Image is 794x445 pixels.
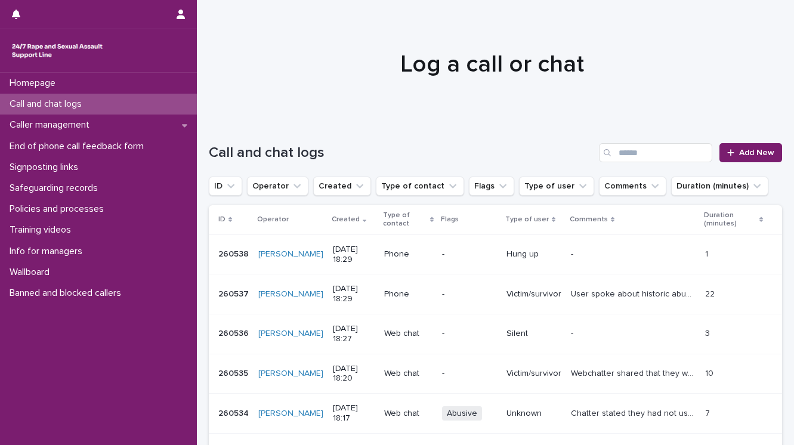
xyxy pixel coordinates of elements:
[209,394,782,434] tr: 260534260534 [PERSON_NAME] [DATE] 18:17Web chatAbusiveUnknownChatter stated they had not used the...
[442,369,497,379] p: -
[599,143,712,162] input: Search
[506,409,561,419] p: Unknown
[442,289,497,299] p: -
[739,149,774,157] span: Add New
[333,284,375,304] p: [DATE] 18:29
[719,143,782,162] a: Add New
[10,39,105,63] img: rhQMoQhaT3yELyF149Cw
[442,406,482,421] span: Abusive
[333,403,375,424] p: [DATE] 18:17
[384,329,432,339] p: Web chat
[441,213,459,226] p: Flags
[5,246,92,257] p: Info for managers
[571,406,698,419] p: Chatter stated they had not used the service before and opened with "canyouhlepben". They stated ...
[5,119,99,131] p: Caller management
[571,287,698,299] p: User spoke about historic abuse happened in relationship 10 years ago
[519,177,594,196] button: Type of user
[469,177,514,196] button: Flags
[209,144,594,162] h1: Call and chat logs
[333,324,375,344] p: [DATE] 18:27
[704,209,756,231] p: Duration (minutes)
[384,289,432,299] p: Phone
[705,247,710,259] p: 1
[376,177,464,196] button: Type of contact
[258,409,323,419] a: [PERSON_NAME]
[384,409,432,419] p: Web chat
[506,369,561,379] p: Victim/survivor
[258,289,323,299] a: [PERSON_NAME]
[506,249,561,259] p: Hung up
[506,329,561,339] p: Silent
[209,274,782,314] tr: 260537260537 [PERSON_NAME] [DATE] 18:29Phone-Victim/survivorUser spoke about historic abuse happe...
[333,245,375,265] p: [DATE] 18:29
[5,162,88,173] p: Signposting links
[442,329,497,339] p: -
[218,213,225,226] p: ID
[383,209,427,231] p: Type of contact
[313,177,371,196] button: Created
[705,366,716,379] p: 10
[5,267,59,278] p: Wallboard
[218,247,251,259] p: 260538
[5,288,131,299] p: Banned and blocked callers
[209,354,782,394] tr: 260535260535 [PERSON_NAME] [DATE] 18:20Web chat-Victim/survivorWebchatter shared that they were r...
[333,364,375,384] p: [DATE] 18:20
[5,78,65,89] p: Homepage
[218,366,251,379] p: 260535
[571,366,698,379] p: Webchatter shared that they were raped a year and a half ago and contracted an STI. They wanted t...
[384,369,432,379] p: Web chat
[258,249,323,259] a: [PERSON_NAME]
[505,213,549,226] p: Type of user
[442,249,497,259] p: -
[671,177,768,196] button: Duration (minutes)
[5,183,107,194] p: Safeguarding records
[209,314,782,354] tr: 260536260536 [PERSON_NAME] [DATE] 18:27Web chat-Silent-- 33
[705,406,712,419] p: 7
[209,177,242,196] button: ID
[5,141,153,152] p: End of phone call feedback form
[5,224,81,236] p: Training videos
[218,287,251,299] p: 260537
[705,287,717,299] p: 22
[5,98,91,110] p: Call and chat logs
[247,177,308,196] button: Operator
[257,213,289,226] p: Operator
[258,329,323,339] a: [PERSON_NAME]
[384,249,432,259] p: Phone
[570,213,608,226] p: Comments
[571,326,576,339] p: -
[5,203,113,215] p: Policies and processes
[218,406,251,419] p: 260534
[599,177,666,196] button: Comments
[209,234,782,274] tr: 260538260538 [PERSON_NAME] [DATE] 18:29Phone-Hung up-- 11
[209,50,775,79] h1: Log a call or chat
[571,247,576,259] p: -
[332,213,360,226] p: Created
[705,326,712,339] p: 3
[506,289,561,299] p: Victim/survivor
[258,369,323,379] a: [PERSON_NAME]
[218,326,251,339] p: 260536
